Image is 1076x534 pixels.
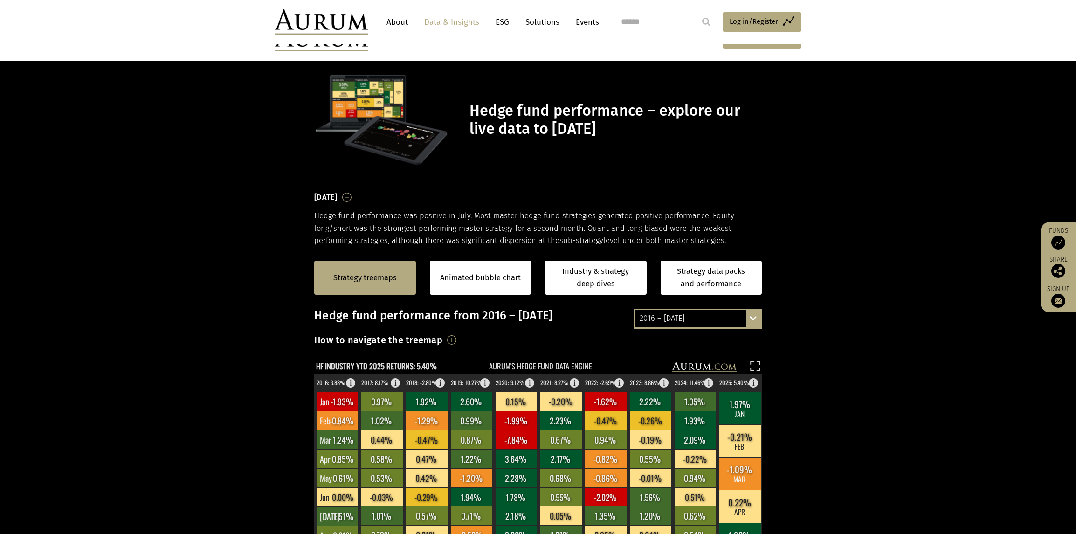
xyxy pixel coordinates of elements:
[1045,257,1071,278] div: Share
[723,12,801,32] a: Log in/Register
[1045,227,1071,250] a: Funds
[314,332,442,348] h3: How to navigate the treemap
[661,261,762,295] a: Strategy data packs and performance
[571,14,599,31] a: Events
[1051,236,1065,250] img: Access Funds
[314,309,762,323] h3: Hedge fund performance from 2016 – [DATE]
[559,236,603,245] span: sub-strategy
[635,310,760,327] div: 2016 – [DATE]
[730,16,778,27] span: Log in/Register
[440,272,521,284] a: Animated bubble chart
[1051,264,1065,278] img: Share this post
[1045,285,1071,308] a: Sign up
[275,9,368,35] img: Aurum
[697,13,716,31] input: Submit
[469,102,759,138] h1: Hedge fund performance – explore our live data to [DATE]
[333,272,397,284] a: Strategy treemaps
[382,14,413,31] a: About
[1051,294,1065,308] img: Sign up to our newsletter
[521,14,564,31] a: Solutions
[314,190,338,204] h3: [DATE]
[420,14,484,31] a: Data & Insights
[491,14,514,31] a: ESG
[314,210,762,247] p: Hedge fund performance was positive in July. Most master hedge fund strategies generated positive...
[545,261,647,295] a: Industry & strategy deep dives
